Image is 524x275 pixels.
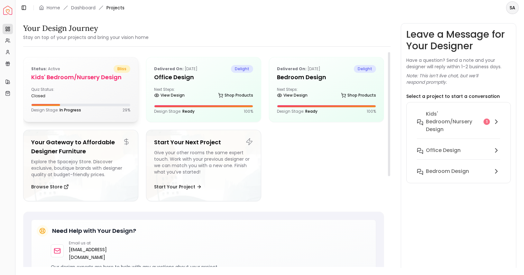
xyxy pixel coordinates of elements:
[31,180,69,193] button: Browse Store
[114,65,130,73] span: bliss
[154,180,202,193] button: Start Your Project
[305,109,317,114] span: Ready
[3,6,12,15] a: Spacejoy
[277,87,376,100] div: Next Steps:
[31,158,130,178] div: Explore the Spacejoy Store. Discover exclusive, boutique brands with designer quality at budget-f...
[277,66,307,71] b: Delivered on:
[277,91,308,100] a: View Design
[412,108,505,144] button: Kids' Bedroom/Nursery design1
[231,65,253,73] span: delight
[23,23,149,33] h3: Your Design Journey
[182,109,195,114] span: Ready
[406,57,511,70] p: Have a question? Send a note and your designer will reply within 1–2 business days.
[354,65,376,73] span: delight
[507,2,518,14] span: SA
[31,87,78,99] div: Quiz Status:
[406,29,511,52] h3: Leave a Message for Your Designer
[412,144,505,165] button: Office Design
[39,5,124,11] nav: breadcrumb
[60,107,81,113] span: In Progress
[69,246,123,261] a: [EMAIL_ADDRESS][DOMAIN_NAME]
[123,108,130,113] p: 29 %
[341,91,376,100] a: Shop Products
[154,109,195,114] p: Design Stage:
[31,108,81,113] p: Design Stage:
[31,73,130,82] h5: Kids' Bedroom/Nursery design
[367,109,376,114] p: 100 %
[31,93,78,99] div: closed
[71,5,96,11] a: Dashboard
[69,241,123,246] p: Email us at
[244,109,253,114] p: 100 %
[412,165,505,178] button: Bedroom Design
[23,130,138,201] a: Your Gateway to Affordable Designer FurnitureExplore the Spacejoy Store. Discover exclusive, bout...
[154,65,198,73] p: [DATE]
[52,226,136,235] h5: Need Help with Your Design?
[23,34,149,41] small: Stay on top of your projects and bring your vision home
[3,6,12,15] img: Spacejoy Logo
[426,167,469,175] h6: Bedroom Design
[426,110,481,133] h6: Kids' Bedroom/Nursery design
[47,5,60,11] a: Home
[154,66,184,71] b: Delivered on:
[277,65,320,73] p: [DATE]
[426,147,461,154] h6: Office Design
[154,138,253,147] h5: Start Your Next Project
[154,87,253,100] div: Next Steps:
[483,119,490,125] div: 1
[506,1,519,14] button: SA
[146,130,261,201] a: Start Your Next ProjectGive your other rooms the same expert touch. Work with your previous desig...
[106,5,124,11] span: Projects
[154,73,253,82] h5: Office Design
[406,93,500,100] p: Select a project to start a conversation
[277,109,317,114] p: Design Stage:
[31,138,130,156] h5: Your Gateway to Affordable Designer Furniture
[31,66,47,71] b: Status:
[218,91,253,100] a: Shop Products
[154,149,253,178] div: Give your other rooms the same expert touch. Work with your previous designer or we can match you...
[154,91,185,100] a: View Design
[31,65,60,73] p: active
[277,73,376,82] h5: Bedroom Design
[406,72,511,85] p: Note: This isn’t live chat, but we’ll respond promptly.
[51,264,371,270] p: Our design experts are here to help with any questions about your project.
